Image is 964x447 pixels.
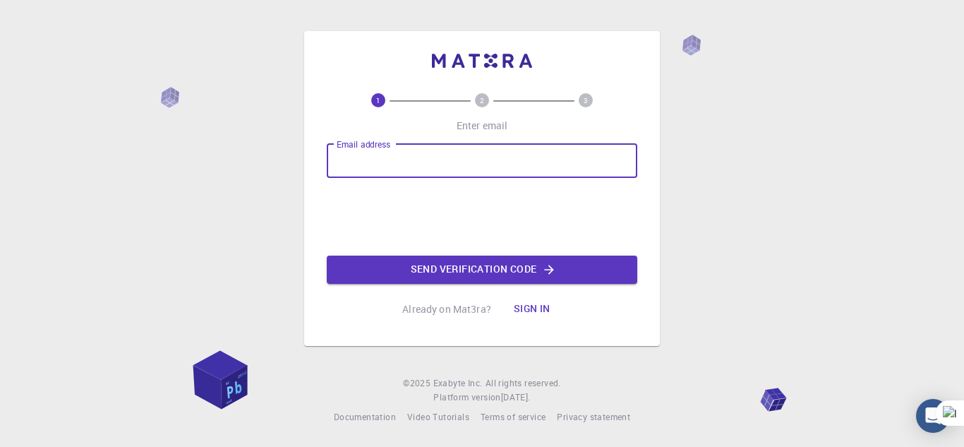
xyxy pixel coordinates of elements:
[407,410,469,424] a: Video Tutorials
[327,256,637,284] button: Send verification code
[480,95,484,105] text: 2
[402,302,491,316] p: Already on Mat3ra?
[916,399,950,433] div: Open Intercom Messenger
[502,295,562,323] button: Sign in
[433,391,500,405] span: Platform version
[334,410,396,424] a: Documentation
[557,410,630,424] a: Privacy statement
[433,377,483,388] span: Exabyte Inc.
[501,391,531,405] a: [DATE].
[407,411,469,422] span: Video Tutorials
[403,376,433,391] span: © 2025
[457,119,508,133] p: Enter email
[486,376,561,391] span: All rights reserved.
[376,95,380,105] text: 1
[501,391,531,403] span: [DATE] .
[375,189,589,244] iframe: reCAPTCHA
[334,411,396,422] span: Documentation
[584,95,588,105] text: 3
[481,410,546,424] a: Terms of service
[337,138,390,150] label: Email address
[481,411,546,422] span: Terms of service
[433,376,483,391] a: Exabyte Inc.
[557,411,630,422] span: Privacy statement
